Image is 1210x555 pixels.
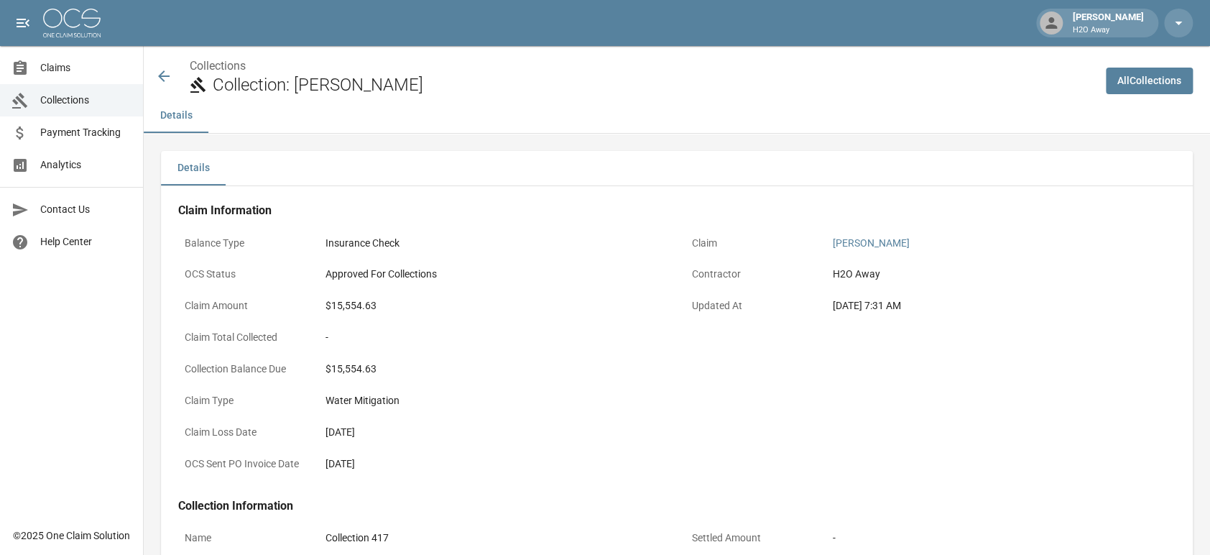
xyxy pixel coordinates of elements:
[833,298,1169,313] div: [DATE] 7:31 AM
[178,229,308,257] p: Balance Type
[161,151,1193,185] div: details tabs
[178,355,308,383] p: Collection Balance Due
[685,229,815,257] p: Claim
[178,450,308,478] p: OCS Sent PO Invoice Date
[178,324,308,352] p: Claim Total Collected
[685,292,815,320] p: Updated At
[1067,10,1150,36] div: [PERSON_NAME]
[325,531,662,546] div: Collection 417
[325,236,662,251] div: Insurance Check
[685,260,815,288] p: Contractor
[1073,24,1144,37] p: H2O Away
[40,234,131,249] span: Help Center
[325,330,662,345] div: -
[190,58,1094,75] nav: breadcrumb
[685,524,815,552] p: Settled Amount
[144,98,208,133] button: Details
[178,499,1176,513] h4: Collection Information
[325,425,662,440] div: [DATE]
[40,157,131,173] span: Analytics
[325,362,662,377] div: $15,554.63
[40,125,131,140] span: Payment Tracking
[178,418,308,446] p: Claim Loss Date
[40,202,131,217] span: Contact Us
[213,75,1094,96] h2: Collection: [PERSON_NAME]
[325,298,662,313] div: $15,554.63
[40,60,131,75] span: Claims
[40,93,131,108] span: Collections
[325,457,662,472] div: [DATE]
[178,260,308,288] p: OCS Status
[178,203,1176,218] h4: Claim Information
[833,237,910,249] a: [PERSON_NAME]
[13,528,130,543] div: © 2025 One Claim Solution
[325,393,662,408] div: Water Mitigation
[43,9,101,37] img: ocs-logo-white-transparent.png
[144,98,1210,133] div: anchor tabs
[9,9,37,37] button: open drawer
[833,267,1169,282] div: H2O Away
[325,267,662,282] div: Approved For Collections
[161,151,226,185] button: Details
[833,531,1169,546] div: -
[190,59,246,73] a: Collections
[178,387,308,415] p: Claim Type
[178,292,308,320] p: Claim Amount
[178,524,308,552] p: Name
[1106,68,1193,94] a: AllCollections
